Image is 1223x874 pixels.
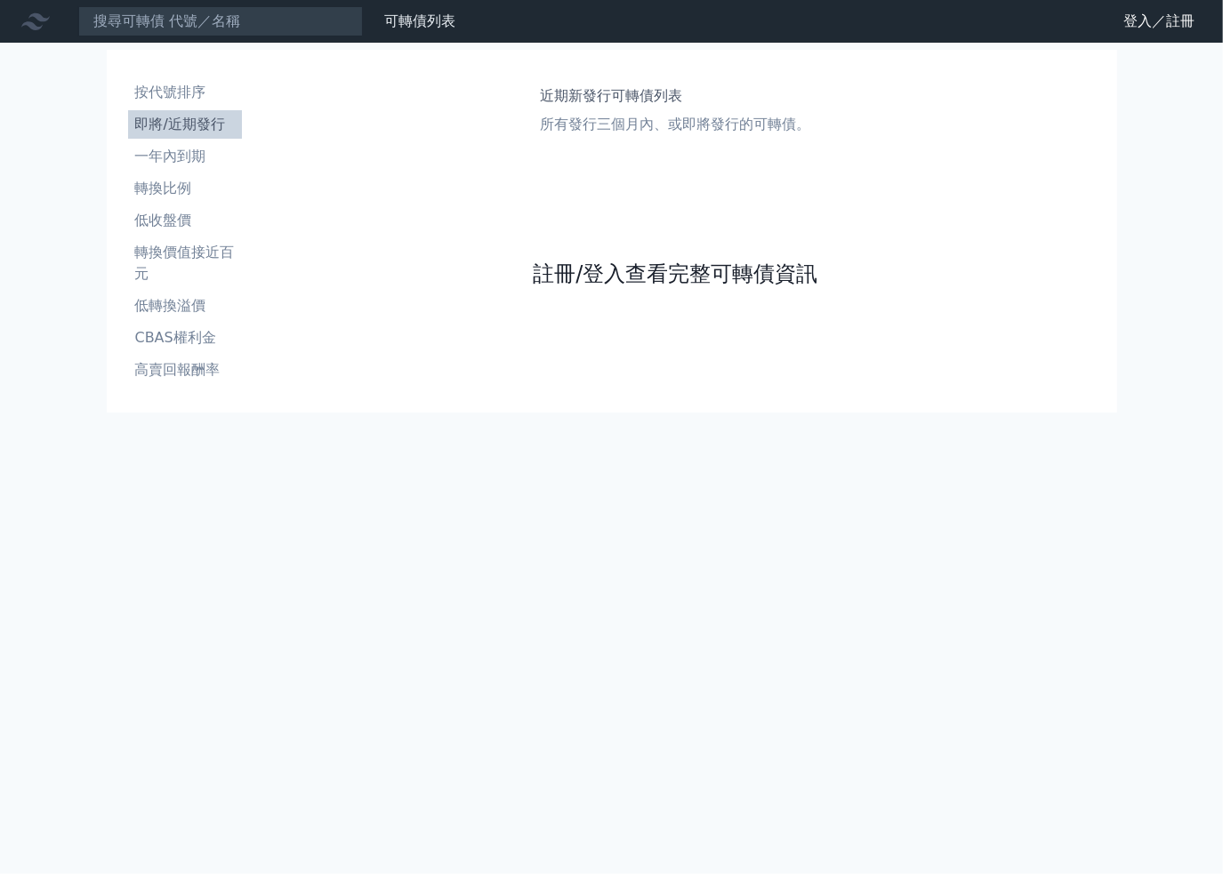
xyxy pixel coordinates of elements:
[541,114,811,135] p: 所有發行三個月內、或即將發行的可轉債。
[1109,7,1209,36] a: 登入／註冊
[78,6,363,36] input: 搜尋可轉債 代號／名稱
[128,178,242,199] li: 轉換比例
[128,142,242,171] a: 一年內到期
[128,114,242,135] li: 即將/近期發行
[384,12,455,29] a: 可轉債列表
[128,210,242,231] li: 低收盤價
[128,359,242,381] li: 高賣回報酬率
[128,295,242,317] li: 低轉換溢價
[128,146,242,167] li: 一年內到期
[128,206,242,235] a: 低收盤價
[533,260,817,288] a: 註冊/登入查看完整可轉債資訊
[128,78,242,107] a: 按代號排序
[128,174,242,203] a: 轉換比例
[128,324,242,352] a: CBAS權利金
[128,110,242,139] a: 即將/近期發行
[541,85,811,107] h1: 近期新發行可轉債列表
[128,327,242,349] li: CBAS權利金
[128,356,242,384] a: 高賣回報酬率
[128,292,242,320] a: 低轉換溢價
[128,242,242,285] li: 轉換價值接近百元
[128,82,242,103] li: 按代號排序
[128,238,242,288] a: 轉換價值接近百元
